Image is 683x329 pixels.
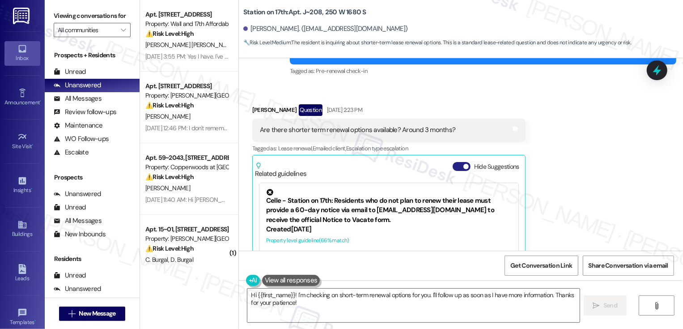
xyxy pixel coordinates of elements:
[584,295,627,316] button: Send
[145,52,323,60] div: [DATE] 3:55 PM: Yes I have. I've also had cars towed and called police
[4,217,40,241] a: Buildings
[170,256,193,264] span: D. Burgal
[4,261,40,286] a: Leads
[266,236,512,245] div: Property level guideline ( 66 % match)
[54,81,101,90] div: Unanswered
[40,98,41,104] span: •
[34,318,36,324] span: •
[54,271,86,280] div: Unread
[145,30,194,38] strong: ⚠️ Risk Level: High
[252,104,526,119] div: [PERSON_NAME]
[145,10,228,19] div: Apt. [STREET_ADDRESS]
[346,145,408,152] span: Escalation type escalation
[45,51,140,60] div: Prospects + Residents
[247,289,580,322] textarea: Hi {{first_name}}! I'm checking on short-term renewal options for you. I'll follow up as soon as ...
[145,225,228,234] div: Apt. 15~01, [STREET_ADDRESS][PERSON_NAME]
[474,162,519,171] label: Hide Suggestions
[589,261,668,270] span: Share Conversation via email
[145,19,228,29] div: Property: Wall and 17th Affordable
[54,94,102,103] div: All Messages
[45,254,140,264] div: Residents
[54,67,86,77] div: Unread
[79,309,115,318] span: New Message
[243,38,631,47] span: : The resident is inquiring about shorter-term lease renewal options. This is a standard lease-re...
[290,64,676,77] div: Tagged as:
[316,67,367,75] span: Pre-renewal check-in
[145,162,228,172] div: Property: Copperwoods at [GEOGRAPHIC_DATA]
[252,142,526,155] div: Tagged as:
[121,26,126,34] i: 
[31,186,32,192] span: •
[54,284,101,294] div: Unanswered
[255,162,307,179] div: Related guidelines
[243,39,291,46] strong: 🔧 Risk Level: Medium
[32,142,34,148] span: •
[145,256,170,264] span: C. Burgal
[260,125,456,135] div: Are there shorter term renewal options available? Around 3 months?
[266,225,512,234] div: Created [DATE]
[54,9,131,23] label: Viewing conversations for
[653,302,660,309] i: 
[13,8,31,24] img: ResiDesk Logo
[583,256,674,276] button: Share Conversation via email
[299,104,322,115] div: Question
[313,145,346,152] span: Emailed client ,
[266,189,512,225] div: Celle - Station on 17th: Residents who do not plan to renew their lease must provide a 60-day not...
[145,153,228,162] div: Apt. 59~2043, [STREET_ADDRESS]
[4,41,40,65] a: Inbox
[145,41,236,49] span: [PERSON_NAME] [PERSON_NAME]
[4,173,40,197] a: Insights •
[145,91,228,100] div: Property: [PERSON_NAME][GEOGRAPHIC_DATA]
[68,310,75,317] i: 
[45,173,140,182] div: Prospects
[145,81,228,91] div: Apt. [STREET_ADDRESS]
[54,107,116,117] div: Review follow-ups
[54,203,86,212] div: Unread
[145,234,228,244] div: Property: [PERSON_NAME][GEOGRAPHIC_DATA] Townhomes
[505,256,578,276] button: Get Conversation Link
[603,301,617,310] span: Send
[325,105,362,115] div: [DATE] 2:23 PM
[278,145,313,152] span: Lease renewal ,
[145,124,381,132] div: [DATE] 12:46 PM: I don't remember them even working at all in June either, but thank you. 🙏🏼
[145,112,190,120] span: [PERSON_NAME]
[243,24,408,34] div: [PERSON_NAME]. ([EMAIL_ADDRESS][DOMAIN_NAME])
[243,8,366,17] b: Station on 17th: Apt. J~208, 250 W 1680 S
[4,129,40,154] a: Site Visit •
[145,184,190,192] span: [PERSON_NAME]
[593,302,600,309] i: 
[145,101,194,109] strong: ⚠️ Risk Level: High
[58,23,116,37] input: All communities
[54,230,106,239] div: New Inbounds
[510,261,572,270] span: Get Conversation Link
[54,148,89,157] div: Escalate
[145,244,194,252] strong: ⚠️ Risk Level: High
[54,189,101,199] div: Unanswered
[145,173,194,181] strong: ⚠️ Risk Level: High
[54,216,102,226] div: All Messages
[59,307,125,321] button: New Message
[54,134,109,144] div: WO Follow-ups
[54,121,103,130] div: Maintenance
